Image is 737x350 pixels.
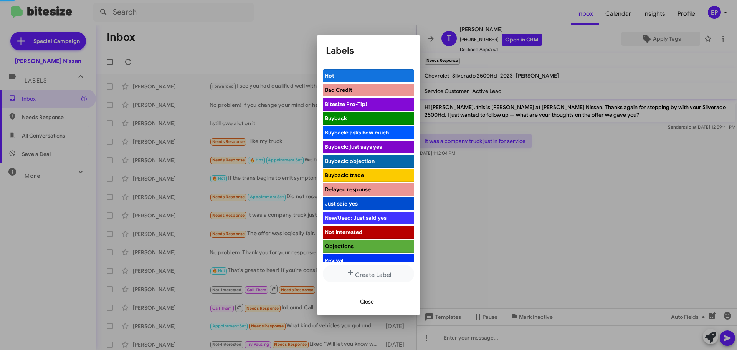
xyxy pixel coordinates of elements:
[325,129,389,136] span: Buyback: asks how much
[325,72,334,79] span: Hot
[325,143,382,150] span: Buyback: just says yes
[325,214,387,221] span: New/Used: Just said yes
[325,101,367,108] span: Bitesize Pro-Tip!
[325,158,375,164] span: Buyback: objection
[360,295,374,309] span: Close
[325,115,347,122] span: Buyback
[325,200,358,207] span: Just said yes
[325,86,352,93] span: Bad Credit
[326,45,411,57] h1: Labels
[354,295,380,309] button: Close
[325,229,362,236] span: Not Interested
[323,265,414,282] button: Create Label
[325,243,354,250] span: Objections
[325,172,364,179] span: Buyback: trade
[325,186,371,193] span: Delayed response
[325,257,344,264] span: Revival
